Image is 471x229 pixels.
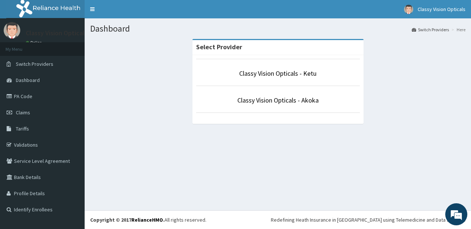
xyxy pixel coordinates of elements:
strong: Copyright © 2017 . [90,217,164,223]
a: Classy Vision Opticals - Ketu [239,69,316,78]
img: User Image [404,5,413,14]
span: Tariffs [16,125,29,132]
div: Redefining Heath Insurance in [GEOGRAPHIC_DATA] using Telemedicine and Data Science! [271,216,465,223]
li: Here [450,26,465,33]
img: User Image [4,22,20,39]
p: Classy Vision Opticals [26,30,88,36]
span: Dashboard [16,77,40,83]
a: Classy Vision Opticals - Akoka [237,96,319,104]
span: Switch Providers [16,61,53,67]
footer: All rights reserved. [85,210,471,229]
a: Switch Providers [412,26,449,33]
strong: Select Provider [196,43,242,51]
h1: Dashboard [90,24,465,33]
span: Claims [16,109,30,116]
a: RelianceHMO [131,217,163,223]
span: Classy Vision Opticals [418,6,465,12]
a: Online [26,40,43,45]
